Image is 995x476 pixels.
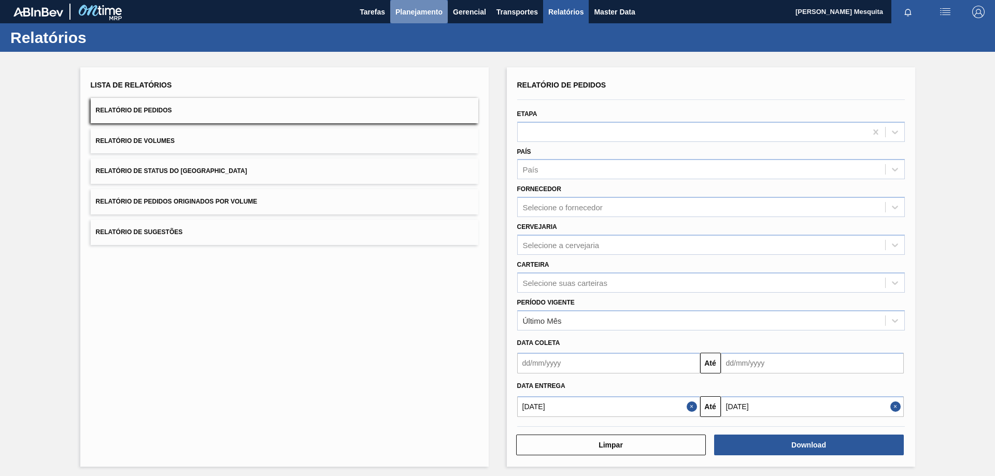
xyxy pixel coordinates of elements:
button: Relatório de Sugestões [91,220,478,245]
img: Logout [972,6,985,18]
div: Selecione o fornecedor [523,203,603,212]
div: Selecione suas carteiras [523,278,607,287]
button: Relatório de Pedidos Originados por Volume [91,189,478,214]
img: userActions [939,6,951,18]
label: País [517,148,531,155]
span: Planejamento [395,6,443,18]
button: Close [687,396,700,417]
img: TNhmsLtSVTkK8tSr43FrP2fwEKptu5GPRR3wAAAABJRU5ErkJggg== [13,7,63,17]
button: Até [700,396,721,417]
span: Relatório de Status do [GEOGRAPHIC_DATA] [96,167,247,175]
input: dd/mm/yyyy [517,396,700,417]
button: Download [714,435,904,455]
button: Relatório de Volumes [91,128,478,154]
label: Cervejaria [517,223,557,230]
input: dd/mm/yyyy [517,353,700,373]
button: Notificações [891,5,925,19]
span: Transportes [496,6,538,18]
span: Data coleta [517,339,560,347]
span: Tarefas [360,6,385,18]
button: Close [890,396,904,417]
span: Relatório de Volumes [96,137,175,145]
span: Relatório de Sugestões [96,228,183,236]
button: Até [700,353,721,373]
input: dd/mm/yyyy [721,396,904,417]
span: Gerencial [453,6,486,18]
button: Relatório de Status do [GEOGRAPHIC_DATA] [91,158,478,184]
span: Lista de Relatórios [91,81,172,89]
span: Data entrega [517,382,565,390]
span: Master Data [594,6,635,18]
label: Etapa [517,110,537,118]
button: Limpar [516,435,706,455]
div: Último Mês [523,316,562,325]
label: Fornecedor [517,185,561,193]
span: Relatório de Pedidos Originados por Volume [96,198,258,205]
span: Relatório de Pedidos [96,107,172,114]
div: Selecione a cervejaria [523,240,600,249]
div: País [523,165,538,174]
h1: Relatórios [10,32,194,44]
span: Relatório de Pedidos [517,81,606,89]
label: Carteira [517,261,549,268]
span: Relatórios [548,6,584,18]
button: Relatório de Pedidos [91,98,478,123]
input: dd/mm/yyyy [721,353,904,373]
label: Período Vigente [517,299,575,306]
